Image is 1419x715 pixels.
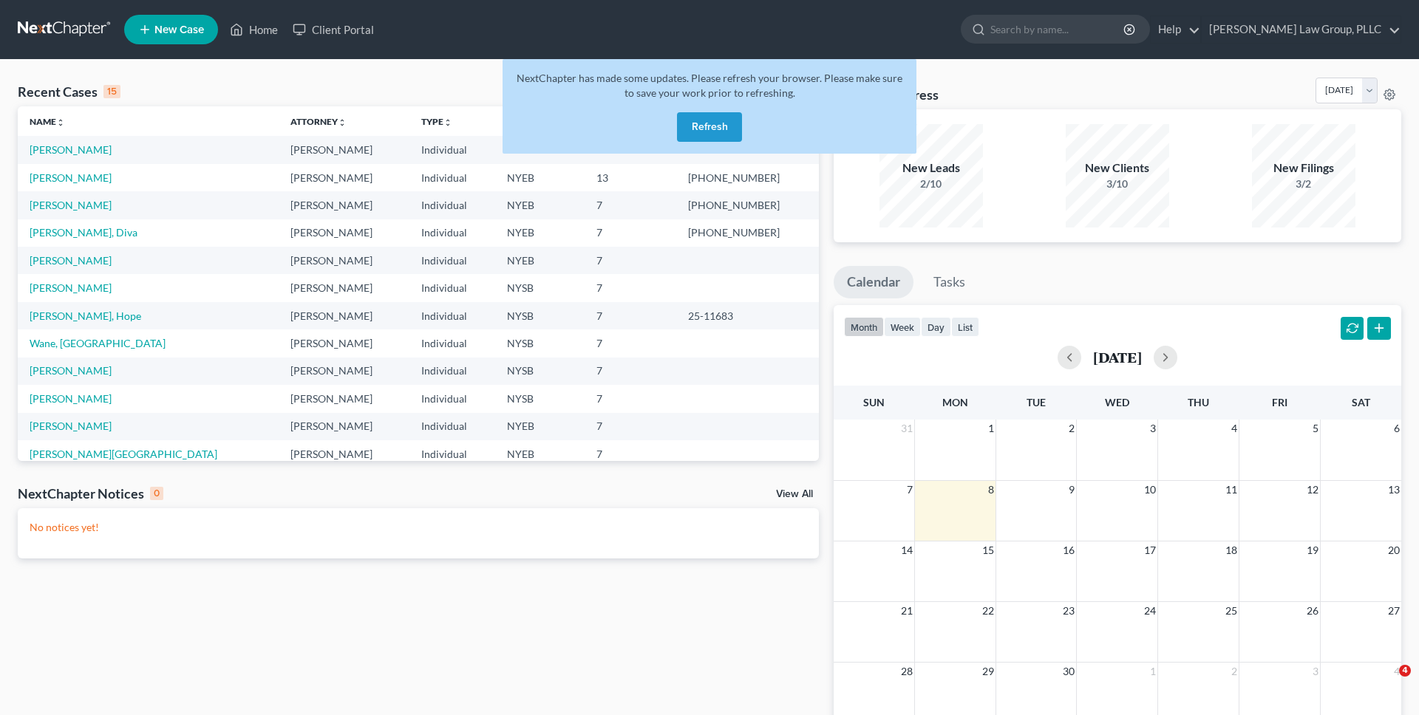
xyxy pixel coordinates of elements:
[585,302,676,329] td: 7
[585,219,676,247] td: 7
[1067,420,1076,437] span: 2
[1066,177,1169,191] div: 3/10
[30,448,217,460] a: [PERSON_NAME][GEOGRAPHIC_DATA]
[30,254,112,267] a: [PERSON_NAME]
[776,489,813,499] a: View All
[844,317,884,337] button: month
[987,481,996,499] span: 8
[981,602,996,620] span: 22
[1386,602,1401,620] span: 27
[863,396,885,408] span: Sun
[987,420,996,437] span: 1
[103,85,120,98] div: 15
[676,191,819,219] td: [PHONE_NUMBER]
[421,116,452,127] a: Typeunfold_more
[495,329,585,357] td: NYSB
[1230,663,1239,680] span: 2
[676,219,819,247] td: [PHONE_NUMBER]
[981,663,996,680] span: 29
[150,487,163,500] div: 0
[899,663,914,680] span: 28
[495,413,585,440] td: NYEB
[495,440,585,468] td: NYEB
[585,385,676,412] td: 7
[409,302,495,329] td: Individual
[30,199,112,211] a: [PERSON_NAME]
[1151,16,1200,43] a: Help
[585,191,676,219] td: 7
[279,136,409,163] td: [PERSON_NAME]
[279,413,409,440] td: [PERSON_NAME]
[495,164,585,191] td: NYEB
[409,440,495,468] td: Individual
[279,440,409,468] td: [PERSON_NAME]
[951,317,979,337] button: list
[409,136,495,163] td: Individual
[879,177,983,191] div: 2/10
[279,247,409,274] td: [PERSON_NAME]
[879,160,983,177] div: New Leads
[585,274,676,301] td: 7
[409,385,495,412] td: Individual
[409,274,495,301] td: Individual
[30,337,166,349] a: Wane, [GEOGRAPHIC_DATA]
[338,118,347,127] i: unfold_more
[279,191,409,219] td: [PERSON_NAME]
[495,136,585,163] td: NYSB
[1386,541,1401,559] span: 20
[1252,160,1355,177] div: New Filings
[279,357,409,385] td: [PERSON_NAME]
[1188,396,1209,408] span: Thu
[1352,396,1370,408] span: Sat
[585,440,676,468] td: 7
[517,72,902,99] span: NextChapter has made some updates. Please refresh your browser. Please make sure to save your wor...
[1230,420,1239,437] span: 4
[409,413,495,440] td: Individual
[279,164,409,191] td: [PERSON_NAME]
[154,24,204,35] span: New Case
[30,520,807,535] p: No notices yet!
[899,541,914,559] span: 14
[677,112,742,142] button: Refresh
[585,413,676,440] td: 7
[981,541,996,559] span: 15
[1149,420,1157,437] span: 3
[1386,481,1401,499] span: 13
[1252,177,1355,191] div: 3/2
[1392,663,1401,680] span: 4
[1143,602,1157,620] span: 24
[56,118,65,127] i: unfold_more
[1105,396,1129,408] span: Wed
[495,247,585,274] td: NYEB
[1066,160,1169,177] div: New Clients
[1202,16,1401,43] a: [PERSON_NAME] Law Group, PLLC
[1369,665,1404,700] iframe: Intercom live chat
[899,420,914,437] span: 31
[409,247,495,274] td: Individual
[1061,602,1076,620] span: 23
[409,357,495,385] td: Individual
[18,83,120,100] div: Recent Cases
[30,116,65,127] a: Nameunfold_more
[921,317,951,337] button: day
[30,392,112,405] a: [PERSON_NAME]
[495,385,585,412] td: NYSB
[1093,349,1142,365] h2: [DATE]
[1061,541,1076,559] span: 16
[1224,541,1239,559] span: 18
[585,329,676,357] td: 7
[1311,663,1320,680] span: 3
[30,309,141,322] a: [PERSON_NAME], Hope
[585,247,676,274] td: 7
[409,329,495,357] td: Individual
[495,357,585,385] td: NYSB
[495,191,585,219] td: NYEB
[1399,665,1411,677] span: 4
[1149,663,1157,680] span: 1
[495,219,585,247] td: NYEB
[279,329,409,357] td: [PERSON_NAME]
[279,274,409,301] td: [PERSON_NAME]
[443,118,452,127] i: unfold_more
[1061,663,1076,680] span: 30
[409,191,495,219] td: Individual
